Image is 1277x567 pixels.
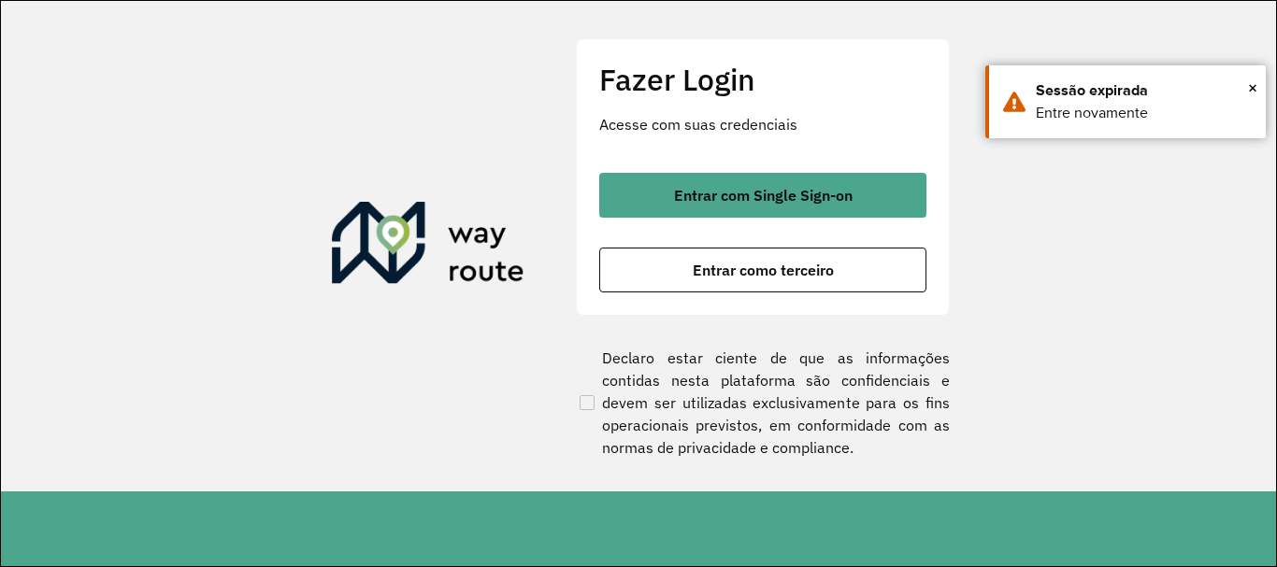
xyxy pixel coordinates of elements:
span: × [1248,74,1257,102]
p: Acesse com suas credenciais [599,113,926,135]
span: Entrar como terceiro [693,262,834,277]
button: Close [1248,74,1257,102]
span: Entrar com Single Sign-on [674,188,853,203]
div: Sessão expirada [1036,79,1252,102]
button: button [599,173,926,218]
label: Declaro estar ciente de que as informações contidas nesta plataforma são confidenciais e devem se... [576,347,950,459]
img: Roteirizador AmbevTech [332,202,524,291]
h2: Fazer Login [599,62,926,97]
div: Entre novamente [1036,102,1252,124]
button: button [599,248,926,292]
